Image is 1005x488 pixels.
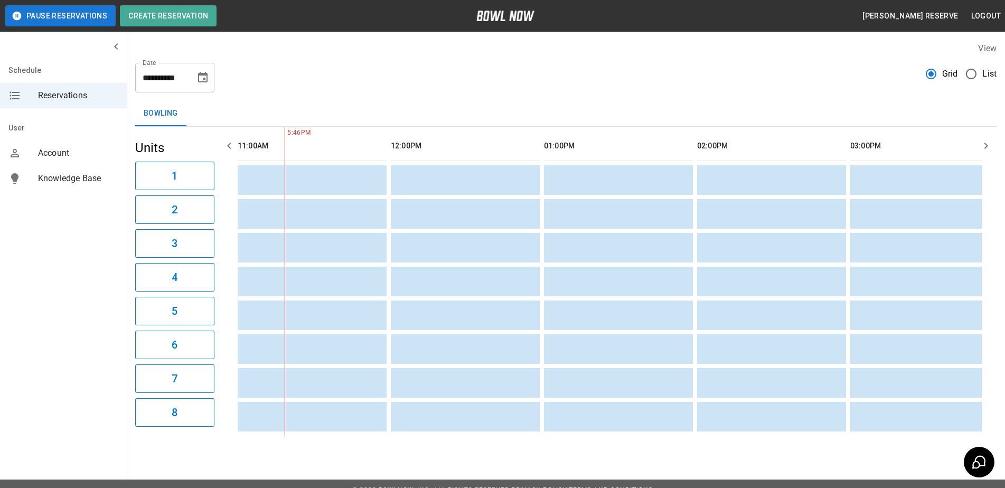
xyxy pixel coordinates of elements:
button: Bowling [135,101,186,126]
th: 11:00AM [238,131,387,161]
span: Account [38,147,118,159]
label: View [978,43,997,53]
span: Reservations [38,89,118,102]
th: 01:00PM [544,131,693,161]
button: 2 [135,195,214,224]
span: List [982,68,997,80]
th: 12:00PM [391,131,540,161]
button: Pause Reservations [5,5,116,26]
h6: 1 [172,167,177,184]
button: Choose date, selected date is Sep 7, 2025 [192,67,213,88]
button: Logout [967,6,1005,26]
th: 02:00PM [697,131,846,161]
button: 5 [135,297,214,325]
button: 4 [135,263,214,292]
h6: 5 [172,303,177,320]
span: 5:46PM [285,128,287,138]
h6: 6 [172,336,177,353]
div: inventory tabs [135,101,997,126]
h6: 4 [172,269,177,286]
h6: 3 [172,235,177,252]
h6: 2 [172,201,177,218]
img: logo [476,11,534,21]
button: [PERSON_NAME] reserve [858,6,962,26]
span: Grid [942,68,958,80]
h6: 8 [172,404,177,421]
h5: Units [135,139,214,156]
span: Knowledge Base [38,172,118,185]
button: 7 [135,364,214,393]
button: 8 [135,398,214,427]
button: 6 [135,331,214,359]
h6: 7 [172,370,177,387]
button: 3 [135,229,214,258]
button: 1 [135,162,214,190]
button: Create Reservation [120,5,217,26]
